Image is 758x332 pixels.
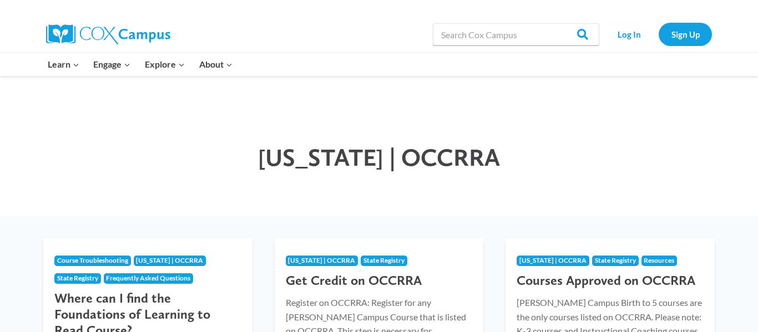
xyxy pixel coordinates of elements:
h3: Get Credit on OCCRRA [286,273,473,289]
nav: Secondary Navigation [605,23,712,45]
span: [US_STATE] | OCCRRA [288,256,355,264]
a: Log In [605,23,653,45]
span: [US_STATE] | OCCRRA [519,256,587,264]
span: Engage [93,57,130,71]
span: State Registry [595,256,636,264]
span: About [199,57,233,71]
span: Learn [48,57,79,71]
span: State Registry [363,256,405,264]
span: Frequently Asked Questions [106,274,190,282]
h3: Courses Approved on OCCRRA [517,273,704,289]
a: Sign Up [659,23,712,45]
nav: Primary Navigation [41,53,239,76]
span: Explore [145,57,185,71]
span: [US_STATE] | OCCRRA [136,256,203,264]
span: [US_STATE] | OCCRRA [258,142,500,172]
span: Course Troubleshooting [57,256,128,264]
span: State Registry [57,274,98,282]
input: Search Cox Campus [433,23,599,45]
img: Cox Campus [46,24,170,44]
span: Resources [644,256,674,264]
